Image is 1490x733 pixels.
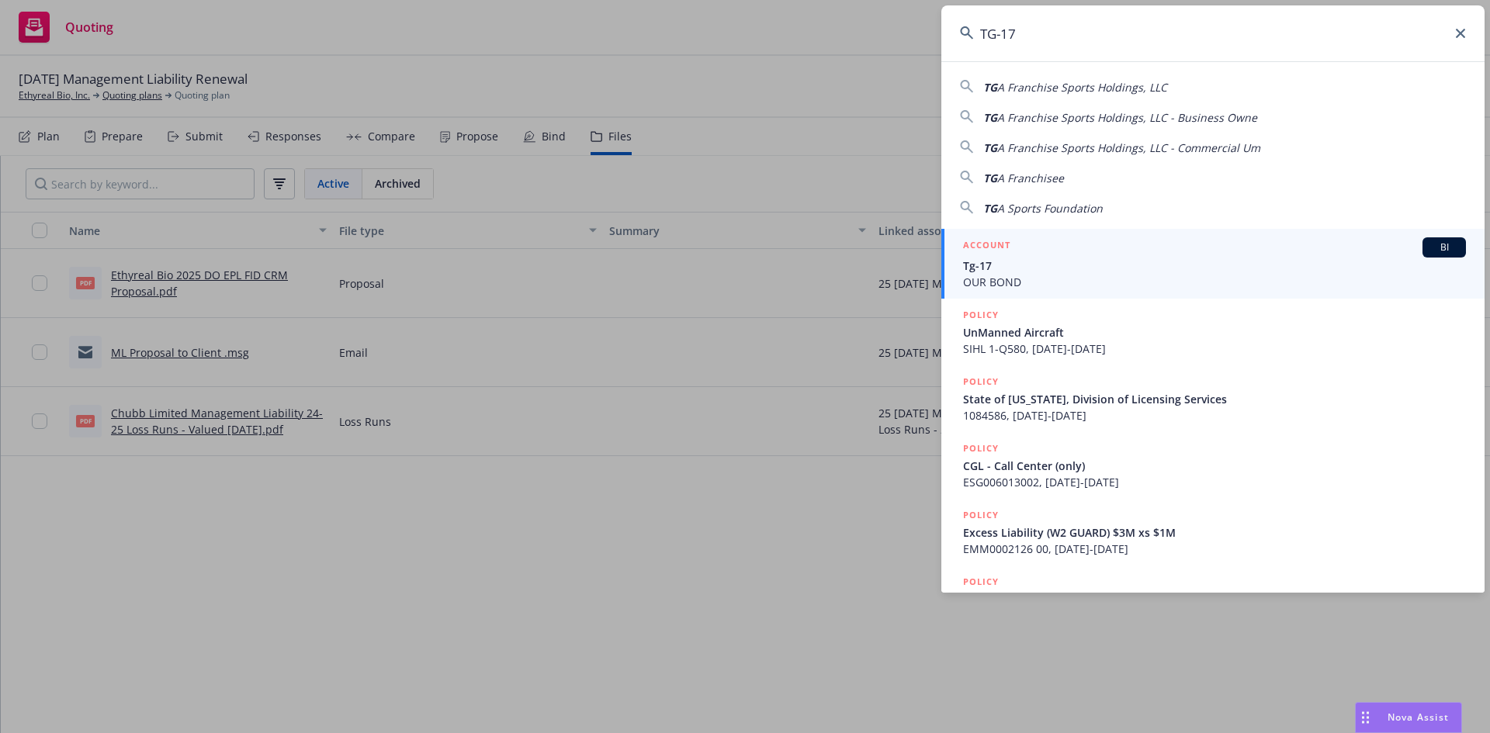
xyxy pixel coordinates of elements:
[941,365,1485,432] a: POLICYState of [US_STATE], Division of Licensing Services1084586, [DATE]-[DATE]
[963,258,1466,274] span: Tg-17
[941,499,1485,565] a: POLICYExcess Liability (W2 GUARD) $3M xs $1MEMM0002126 00, [DATE]-[DATE]
[983,140,997,155] span: TG
[963,474,1466,490] span: ESG006013002, [DATE]-[DATE]
[963,524,1466,541] span: Excess Liability (W2 GUARD) $3M xs $1M
[1356,703,1375,732] div: Drag to move
[983,80,997,95] span: TG
[983,201,997,216] span: TG
[963,391,1466,407] span: State of [US_STATE], Division of Licensing Services
[963,274,1466,290] span: OUR BOND
[963,591,1466,607] span: 2024 10 PROPERTY [GEOGRAPHIC_DATA]
[963,307,999,323] h5: POLICY
[997,110,1257,125] span: A Franchise Sports Holdings, LLC - Business Owne
[1388,711,1449,724] span: Nova Assist
[963,237,1010,256] h5: ACCOUNT
[1355,702,1462,733] button: Nova Assist
[1429,240,1460,254] span: BI
[963,574,999,590] h5: POLICY
[983,171,997,185] span: TG
[963,341,1466,357] span: SIHL 1-Q580, [DATE]-[DATE]
[963,458,1466,474] span: CGL - Call Center (only)
[941,565,1485,632] a: POLICY2024 10 PROPERTY [GEOGRAPHIC_DATA]
[997,171,1064,185] span: A Franchisee
[941,5,1485,61] input: Search...
[963,541,1466,557] span: EMM0002126 00, [DATE]-[DATE]
[941,432,1485,499] a: POLICYCGL - Call Center (only)ESG006013002, [DATE]-[DATE]
[997,80,1167,95] span: A Franchise Sports Holdings, LLC
[997,140,1260,155] span: A Franchise Sports Holdings, LLC - Commercial Um
[997,201,1103,216] span: A Sports Foundation
[963,374,999,389] h5: POLICY
[963,407,1466,424] span: 1084586, [DATE]-[DATE]
[963,324,1466,341] span: UnManned Aircraft
[941,299,1485,365] a: POLICYUnManned AircraftSIHL 1-Q580, [DATE]-[DATE]
[963,507,999,523] h5: POLICY
[941,229,1485,299] a: ACCOUNTBITg-17OUR BOND
[963,441,999,456] h5: POLICY
[983,110,997,125] span: TG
